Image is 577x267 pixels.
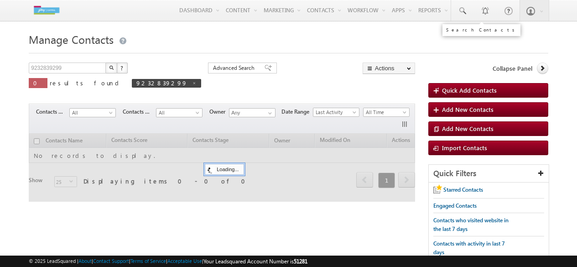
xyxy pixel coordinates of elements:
button: Actions [363,63,415,74]
a: All [156,108,203,117]
span: 51281 [294,258,307,265]
span: Quick Add Contacts [442,86,497,94]
a: About [78,258,92,264]
span: 9232839299 [136,79,187,87]
div: Loading... [205,164,244,175]
span: Your Leadsquared Account Number is [203,258,307,265]
span: All Time [364,108,407,116]
span: results found [50,79,122,87]
span: Engaged Contacts [433,202,477,209]
span: 0 [33,79,43,87]
span: Add New Contacts [442,125,494,132]
input: Type to Search [229,108,276,117]
span: Starred Contacts [443,186,483,193]
span: Date Range [281,108,313,116]
span: Owner [209,108,229,116]
span: Last Activity [313,108,357,116]
a: Terms of Service [130,258,166,264]
span: Contacts who visited website in the last 7 days [433,217,509,232]
div: Search Contacts [446,27,517,32]
span: Contacts Stage [36,108,69,116]
span: Collapse Panel [493,64,532,73]
a: Show All Items [263,109,275,118]
a: Contact Support [93,258,129,264]
span: All [156,109,200,117]
img: Custom Logo [29,2,64,18]
span: Contacts Source [123,108,156,116]
div: Quick Filters [429,165,549,183]
span: © 2025 LeadSquared | | | | | [29,257,307,266]
span: Add New Contacts [442,105,494,113]
a: All [69,108,116,117]
span: Import Contacts [442,144,487,152]
button: ? [117,63,128,73]
a: Last Activity [313,108,359,117]
a: Acceptable Use [167,258,202,264]
span: Advanced Search [213,64,257,72]
span: All [70,109,113,117]
a: All Time [363,108,410,117]
span: Manage Contacts [29,32,114,47]
span: ? [120,64,125,72]
span: Contacts with activity in last 7 days [433,240,505,256]
img: Search [109,65,114,70]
